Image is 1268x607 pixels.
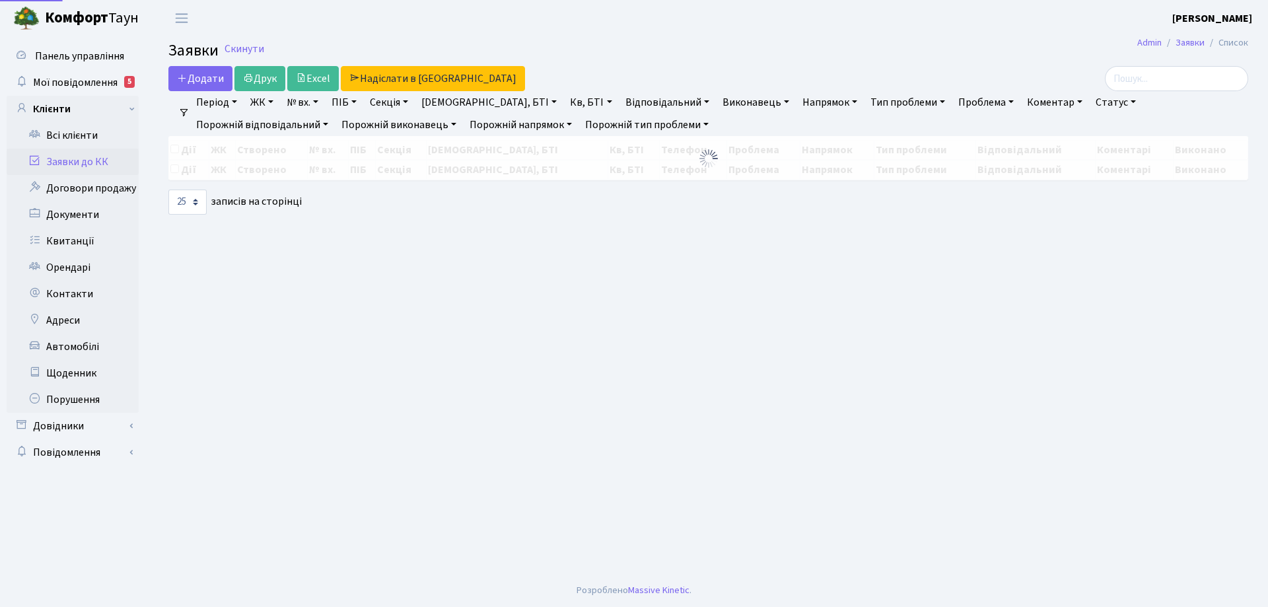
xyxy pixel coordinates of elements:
[7,439,139,466] a: Повідомлення
[7,307,139,334] a: Адреси
[7,281,139,307] a: Контакти
[1176,36,1205,50] a: Заявки
[234,66,285,91] a: Друк
[33,75,118,90] span: Мої повідомлення
[620,91,715,114] a: Відповідальний
[7,149,139,175] a: Заявки до КК
[326,91,362,114] a: ПІБ
[35,49,124,63] span: Панель управління
[7,334,139,360] a: Автомобілі
[1117,29,1268,57] nav: breadcrumb
[565,91,617,114] a: Кв, БТІ
[1172,11,1252,26] a: [PERSON_NAME]
[7,201,139,228] a: Документи
[45,7,139,30] span: Таун
[7,96,139,122] a: Клієнти
[168,190,302,215] label: записів на сторінці
[580,114,714,136] a: Порожній тип проблеми
[1022,91,1088,114] a: Коментар
[717,91,794,114] a: Виконавець
[225,43,264,55] a: Скинути
[336,114,462,136] a: Порожній виконавець
[7,413,139,439] a: Довідники
[13,5,40,32] img: logo.png
[628,583,689,597] a: Massive Kinetic
[7,43,139,69] a: Панель управління
[341,66,525,91] a: Надіслати в [GEOGRAPHIC_DATA]
[168,39,219,62] span: Заявки
[245,91,279,114] a: ЖК
[865,91,950,114] a: Тип проблеми
[1090,91,1141,114] a: Статус
[287,66,339,91] a: Excel
[7,122,139,149] a: Всі клієнти
[7,254,139,281] a: Орендарі
[365,91,413,114] a: Секція
[191,114,334,136] a: Порожній відповідальний
[953,91,1019,114] a: Проблема
[7,228,139,254] a: Квитанції
[165,7,198,29] button: Переключити навігацію
[1205,36,1248,50] li: Список
[1137,36,1162,50] a: Admin
[1105,66,1248,91] input: Пошук...
[7,386,139,413] a: Порушення
[797,91,863,114] a: Напрямок
[281,91,324,114] a: № вх.
[464,114,577,136] a: Порожній напрямок
[698,148,719,169] img: Обробка...
[7,360,139,386] a: Щоденник
[168,190,207,215] select: записів на сторінці
[177,71,224,86] span: Додати
[416,91,562,114] a: [DEMOGRAPHIC_DATA], БТІ
[7,69,139,96] a: Мої повідомлення5
[7,175,139,201] a: Договори продажу
[45,7,108,28] b: Комфорт
[191,91,242,114] a: Період
[577,583,691,598] div: Розроблено .
[168,66,232,91] a: Додати
[124,76,135,88] div: 5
